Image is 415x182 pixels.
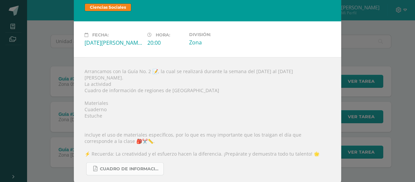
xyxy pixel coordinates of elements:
[189,39,247,46] div: Zona
[86,162,164,175] a: CUADRO DE INFORMACIÓN.pdf
[189,32,247,37] label: División:
[156,32,170,37] span: Hora:
[100,166,160,172] span: CUADRO DE INFORMACIÓN.pdf
[85,3,131,11] span: Ciencias Sociales
[92,32,109,37] span: Fecha:
[85,39,142,46] div: [DATE][PERSON_NAME]
[147,39,184,46] div: 20:00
